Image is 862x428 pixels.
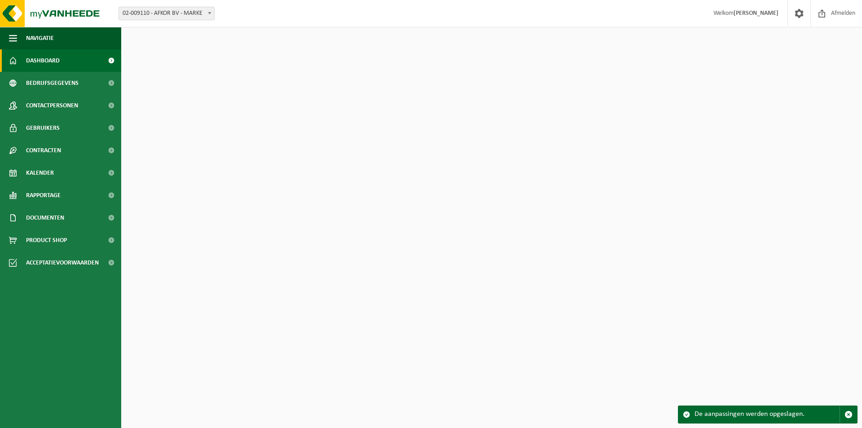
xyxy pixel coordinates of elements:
[26,229,67,252] span: Product Shop
[26,27,54,49] span: Navigatie
[695,406,840,423] div: De aanpassingen werden opgeslagen.
[26,94,78,117] span: Contactpersonen
[26,252,99,274] span: Acceptatievoorwaarden
[26,139,61,162] span: Contracten
[119,7,215,20] span: 02-009110 - AFKOR BV - MARKE
[26,49,60,72] span: Dashboard
[26,162,54,184] span: Kalender
[734,10,778,17] strong: [PERSON_NAME]
[26,117,60,139] span: Gebruikers
[26,207,64,229] span: Documenten
[119,7,214,20] span: 02-009110 - AFKOR BV - MARKE
[26,184,61,207] span: Rapportage
[26,72,79,94] span: Bedrijfsgegevens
